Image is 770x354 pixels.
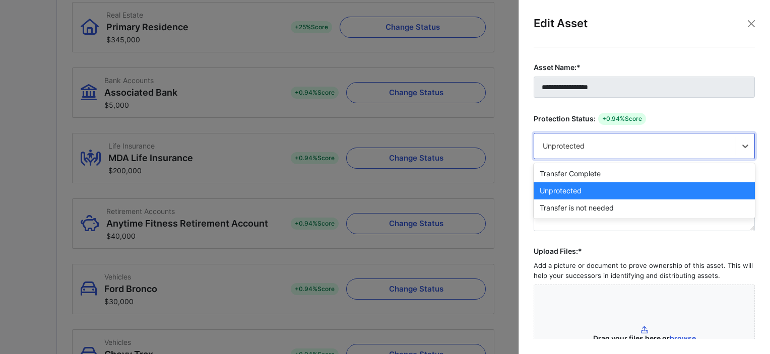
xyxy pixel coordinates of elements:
[534,15,755,47] div: Edit Asset
[534,182,755,199] div: Unprotected
[534,62,755,73] label: Asset Name:*
[593,333,696,343] p: Drag your files here or
[534,199,755,217] div: Transfer is not needed
[543,141,727,151] div: Unprotected
[534,165,755,182] div: Transfer Complete
[744,16,759,31] button: Close
[534,114,596,124] label: Protection Status:
[534,260,755,280] span: Add a picture or document to prove ownership of this asset. This will help your successors in ide...
[534,246,582,256] div: Upload Files:*
[598,113,646,125] div: + 0.94% Score
[670,334,696,342] span: browse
